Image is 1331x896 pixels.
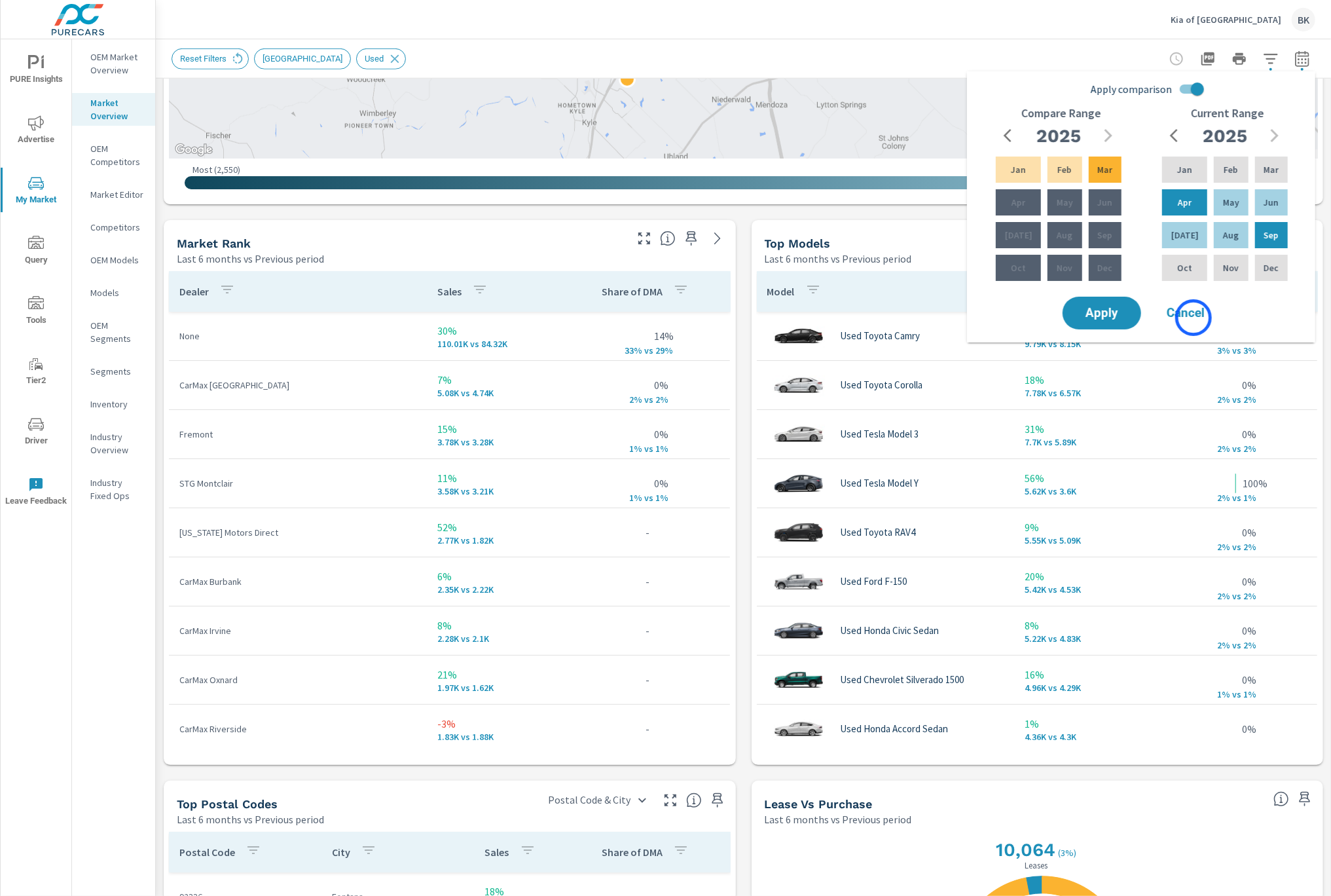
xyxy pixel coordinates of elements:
p: Models [90,286,145,299]
p: Mar [1264,163,1279,176]
p: 18% [1025,372,1143,388]
p: s 2% [1237,591,1268,603]
h5: Top Models [765,236,831,250]
div: Industry Overview [72,427,155,460]
p: s 2% [1237,542,1268,553]
p: 2% v [1203,443,1237,455]
p: 8% [1025,618,1143,633]
p: STG Montclair [179,477,416,490]
p: Sep [1264,229,1279,242]
img: glamour [773,611,825,650]
img: glamour [773,415,825,454]
p: 14% [655,328,674,344]
p: 3,782 vs 3,278 [437,437,556,447]
p: 8% [437,618,556,633]
p: Aug [1223,229,1239,242]
span: Tier2 [5,356,67,388]
span: Market Rank shows you how dealerships rank, in terms of sales, against other dealerships nationwi... [660,231,676,246]
p: s 1% [1237,738,1268,750]
p: Used Honda Civic Sedan [841,625,939,637]
p: 2,774 vs 1,823 [437,535,556,546]
p: Feb [1224,163,1238,176]
p: OEM Segments [90,319,145,345]
span: Top Postal Codes shows you how you rank, in terms of sales, to other dealerships in your market. ... [686,793,702,808]
p: Used Honda Accord Sedan [841,723,949,735]
p: CarMax [GEOGRAPHIC_DATA] [179,379,416,392]
div: Models [72,283,155,303]
p: 2,351 vs 2,221 [437,584,556,595]
p: OEM Competitors [90,142,145,168]
span: Save this to your personalized report [707,790,728,811]
p: Share of DMA [602,285,663,298]
span: Apply comparison [1091,81,1172,97]
div: Used [356,48,406,69]
div: Reset Filters [172,48,249,69]
h5: Market Rank [177,236,251,250]
p: 1% [1025,716,1143,732]
div: OEM Models [72,250,155,270]
p: s 3% [1237,345,1268,357]
p: 7,697 vs 5,894 [1025,437,1143,447]
p: 1% v [1203,689,1237,701]
button: Make Fullscreen [634,228,655,249]
p: - [646,623,650,639]
p: 7% [437,372,556,388]
h6: Current Range [1191,107,1264,120]
p: s 1% [1237,689,1268,701]
p: Jun [1264,196,1279,209]
p: 52% [437,519,556,535]
p: s 1% [649,443,681,455]
p: -3% [437,716,556,732]
p: Sales [485,846,509,859]
div: Segments [72,362,155,381]
p: - [646,721,650,737]
span: Cancel [1159,307,1212,319]
p: OEM Models [90,253,145,267]
img: glamour [773,709,825,749]
div: Postal Code & City [541,789,655,812]
p: Mar [1097,163,1112,176]
p: 0% [1242,623,1256,639]
p: Apr [1178,196,1192,209]
p: 31% [1025,421,1143,437]
p: 2% v [1203,542,1237,553]
div: OEM Segments [72,316,155,348]
p: 0% [1242,721,1256,737]
p: Used Chevrolet Silverado 1500 [841,674,964,686]
p: s 2% [1237,394,1268,406]
p: 21% [437,667,556,682]
p: Segments [90,365,145,378]
p: Used Toyota RAV4 [841,527,916,538]
span: Driver [5,417,67,449]
p: 2% v [1203,493,1237,504]
span: Advertise [5,115,67,147]
img: glamour [773,513,825,552]
span: Query [5,236,67,268]
p: Most ( 2,550 ) [192,164,240,176]
p: s 1% [1237,493,1268,504]
p: [DATE] [1171,229,1199,242]
p: CarMax Oxnard [179,673,416,686]
img: Google [172,141,215,159]
p: CarMax Irvine [179,624,416,637]
div: nav menu [1,39,71,521]
button: Select Date Range [1289,46,1315,72]
span: Tools [5,296,67,328]
p: 5,080 vs 4,741 [437,388,556,398]
p: Aug [1057,229,1072,242]
div: Competitors [72,217,155,237]
p: Nov [1057,261,1072,274]
div: BK [1292,8,1315,31]
p: 4,961 vs 4,294 [1025,682,1143,693]
p: 5,424 vs 4,527 [1025,584,1143,595]
p: 20% [1025,569,1143,584]
span: Understand how shoppers are deciding to purchase vehicles. Sales data is based off market registr... [1273,791,1289,807]
span: Used [357,54,392,64]
p: Oct [1011,261,1026,274]
h6: Compare Range [1021,107,1101,120]
button: "Export Report to PDF" [1195,46,1221,72]
p: 1,970 vs 1,624 [437,682,556,693]
p: 0% [655,426,669,442]
div: Inventory [72,394,155,414]
p: 9% [1025,519,1143,535]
